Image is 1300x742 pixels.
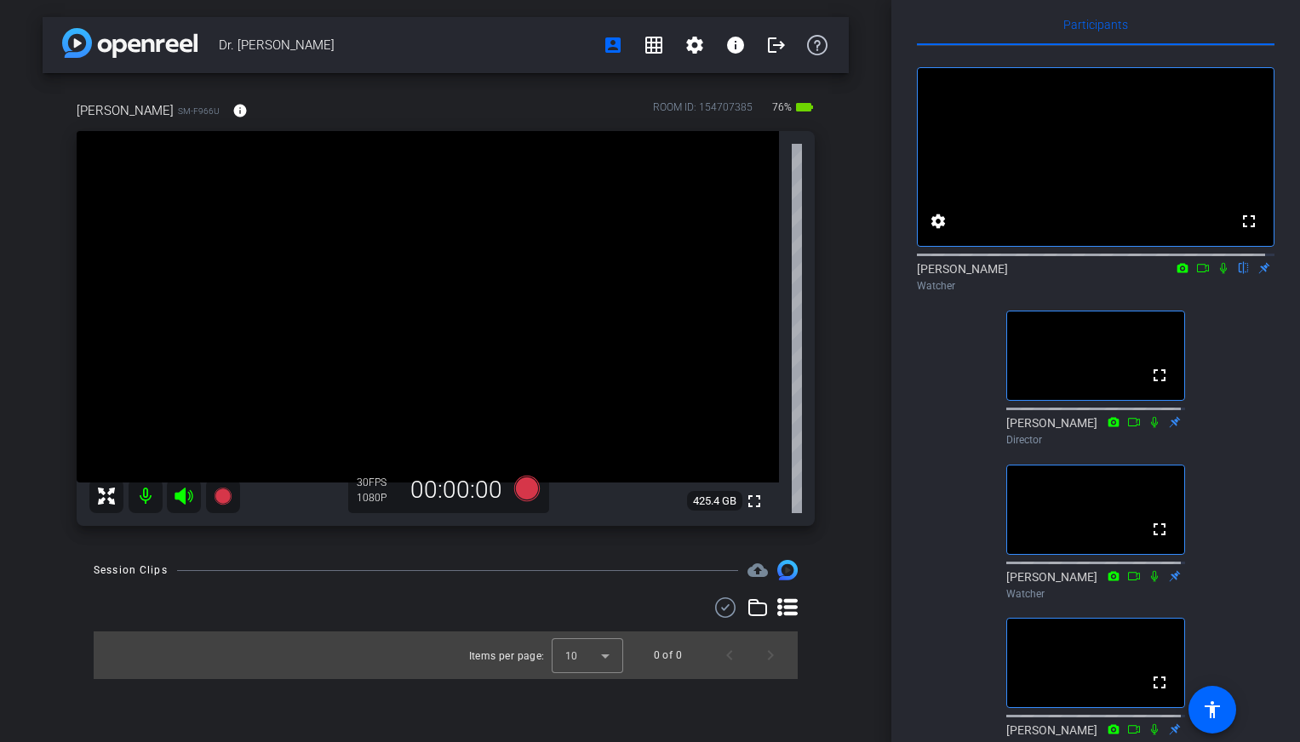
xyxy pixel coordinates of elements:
mat-icon: accessibility [1202,699,1223,720]
div: Director [1006,432,1185,448]
mat-icon: settings [684,35,705,55]
img: Session clips [777,560,798,580]
div: ROOM ID: 154707385 [653,100,753,124]
div: [PERSON_NAME] [917,260,1274,294]
div: Session Clips [94,562,168,579]
div: 00:00:00 [399,476,513,505]
button: Next page [750,635,791,676]
mat-icon: fullscreen [1149,519,1170,539]
mat-icon: account_box [603,35,623,55]
mat-icon: flip [1234,260,1254,275]
div: Items per page: [469,648,545,665]
div: 0 of 0 [654,647,682,664]
span: Dr. [PERSON_NAME] [219,28,593,62]
span: Participants [1063,19,1128,31]
span: FPS [369,477,387,488]
div: Watcher [917,278,1274,294]
div: [PERSON_NAME] [1006,414,1185,448]
div: 1080P [357,491,399,505]
span: SM-F966U [178,105,220,117]
span: Destinations for your clips [747,560,768,580]
mat-icon: fullscreen [1239,211,1259,231]
mat-icon: logout [766,35,787,55]
mat-icon: fullscreen [1149,365,1170,385]
mat-icon: settings [928,211,948,231]
mat-icon: grid_on [644,35,664,55]
mat-icon: info [232,103,248,118]
div: 30 [357,476,399,489]
span: [PERSON_NAME] [77,101,174,120]
div: [PERSON_NAME] [1006,568,1185,602]
mat-icon: fullscreen [1149,672,1170,693]
mat-icon: battery_std [794,97,815,117]
div: Watcher [1006,586,1185,602]
mat-icon: cloud_upload [747,560,768,580]
span: 425.4 GB [687,491,742,511]
span: 76% [770,94,794,121]
button: Previous page [709,635,750,676]
mat-icon: info [725,35,746,55]
mat-icon: fullscreen [744,491,765,511]
img: app-logo [62,28,198,58]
